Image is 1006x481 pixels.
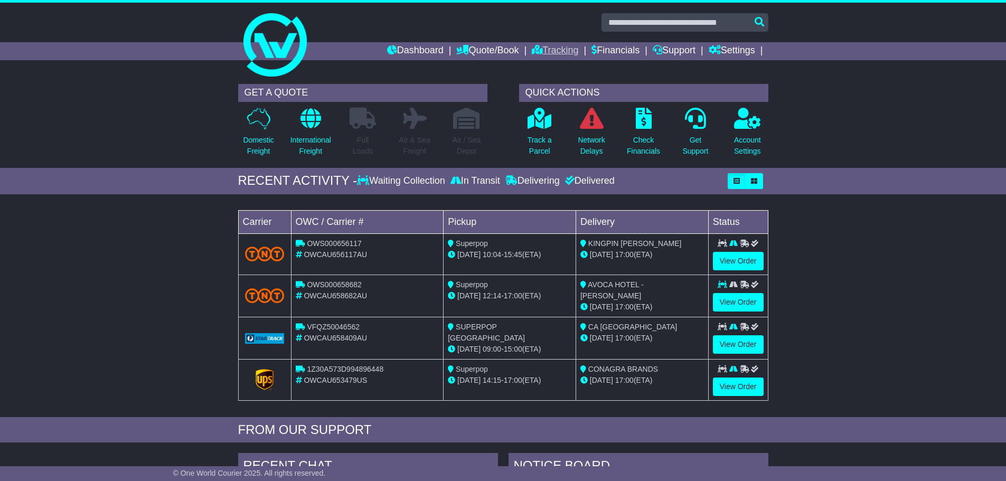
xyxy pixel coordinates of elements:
[457,376,481,384] span: [DATE]
[457,250,481,259] span: [DATE]
[304,376,367,384] span: OWCAU653479US
[457,345,481,353] span: [DATE]
[580,333,704,344] div: (ETA)
[653,42,695,60] a: Support
[448,375,571,386] div: - (ETA)
[483,291,501,300] span: 12:14
[734,135,761,157] p: Account Settings
[615,376,634,384] span: 17:00
[238,84,487,102] div: GET A QUOTE
[590,250,613,259] span: [DATE]
[457,291,481,300] span: [DATE]
[456,42,519,60] a: Quote/Book
[256,369,274,390] img: GetCarrierServiceLogo
[713,378,764,396] a: View Order
[504,250,522,259] span: 15:45
[580,249,704,260] div: (ETA)
[580,301,704,313] div: (ETA)
[243,135,274,157] p: Domestic Freight
[238,422,768,438] div: FROM OUR SUPPORT
[173,469,326,477] span: © One World Courier 2025. All rights reserved.
[245,288,285,303] img: TNT_Domestic.png
[456,239,488,248] span: Superpop
[307,365,383,373] span: 1Z30A573D994896448
[448,323,525,342] span: SUPERPOP [GEOGRAPHIC_DATA]
[290,107,332,163] a: InternationalFreight
[456,365,488,373] span: Superpop
[238,173,358,188] div: RECENT ACTIVITY -
[238,210,291,233] td: Carrier
[626,107,661,163] a: CheckFinancials
[708,210,768,233] td: Status
[519,84,768,102] div: QUICK ACTIONS
[580,375,704,386] div: (ETA)
[307,239,362,248] span: OWS000656117
[627,135,660,157] p: Check Financials
[615,303,634,311] span: 17:00
[448,249,571,260] div: - (ETA)
[387,42,444,60] a: Dashboard
[304,291,367,300] span: OWCAU658682AU
[304,250,367,259] span: OWCAU656117AU
[590,376,613,384] span: [DATE]
[615,334,634,342] span: 17:00
[245,247,285,261] img: TNT_Domestic.png
[242,107,274,163] a: DomesticFreight
[590,334,613,342] span: [DATE]
[734,107,761,163] a: AccountSettings
[307,323,360,331] span: VFQZ50046562
[504,345,522,353] span: 15:00
[576,210,708,233] td: Delivery
[615,250,634,259] span: 17:00
[682,107,709,163] a: GetSupport
[528,135,552,157] p: Track a Parcel
[483,376,501,384] span: 14:15
[578,135,605,157] p: Network Delays
[290,135,331,157] p: International Freight
[448,344,571,355] div: - (ETA)
[580,280,644,300] span: AVOCA HOTEL - [PERSON_NAME]
[562,175,615,187] div: Delivered
[456,280,488,289] span: Superpop
[532,42,578,60] a: Tracking
[245,333,285,344] img: GetCarrierServiceLogo
[483,345,501,353] span: 09:00
[453,135,481,157] p: Air / Sea Depot
[448,175,503,187] div: In Transit
[713,293,764,312] a: View Order
[483,250,501,259] span: 10:04
[588,239,682,248] span: KINGPIN [PERSON_NAME]
[709,42,755,60] a: Settings
[503,175,562,187] div: Delivering
[291,210,444,233] td: OWC / Carrier #
[682,135,708,157] p: Get Support
[504,291,522,300] span: 17:00
[588,323,677,331] span: CA [GEOGRAPHIC_DATA]
[527,107,552,163] a: Track aParcel
[713,252,764,270] a: View Order
[713,335,764,354] a: View Order
[444,210,576,233] td: Pickup
[577,107,605,163] a: NetworkDelays
[350,135,376,157] p: Full Loads
[448,290,571,301] div: - (ETA)
[504,376,522,384] span: 17:00
[590,303,613,311] span: [DATE]
[307,280,362,289] span: OWS000658682
[588,365,658,373] span: CONAGRA BRANDS
[591,42,640,60] a: Financials
[399,135,430,157] p: Air & Sea Freight
[357,175,447,187] div: Waiting Collection
[304,334,367,342] span: OWCAU658409AU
